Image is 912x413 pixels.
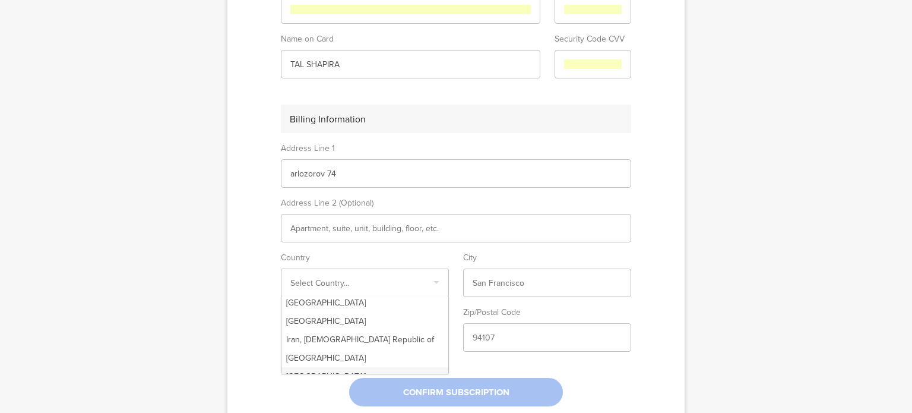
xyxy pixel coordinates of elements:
[473,332,622,344] input: 94107
[290,222,622,235] input: Apartment, suite, unit, building, floor, etc.
[473,277,622,289] input: San Francisco
[281,105,631,133] div: Billing Information
[463,242,631,269] sg-form-field-title: City
[281,367,448,386] div: [GEOGRAPHIC_DATA]
[564,5,622,15] iframe: Secure expiration date input frame
[281,294,448,312] div: [GEOGRAPHIC_DATA]
[290,168,622,180] input: Street address, P.O. box, company name, c/o
[290,5,531,15] iframe: Secure card number input frame
[281,133,631,159] sg-form-field-title: Address Line 1
[281,242,449,269] sg-form-field-title: Country
[281,312,448,330] div: [GEOGRAPHIC_DATA]
[290,58,531,71] input: Jane Doe
[463,297,631,323] sg-form-field-title: Zip/Postal Code
[281,349,448,367] div: [GEOGRAPHIC_DATA]
[281,188,631,214] sg-form-field-title: Address Line 2 (Optional)
[281,330,448,349] div: Iran, [DEMOGRAPHIC_DATA] Republic of
[564,59,622,70] iframe: Secure CVC input frame
[290,277,439,289] input: Select box
[281,24,540,50] sg-form-field-title: Name on Card
[555,24,632,50] sg-form-field-title: Security Code CVV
